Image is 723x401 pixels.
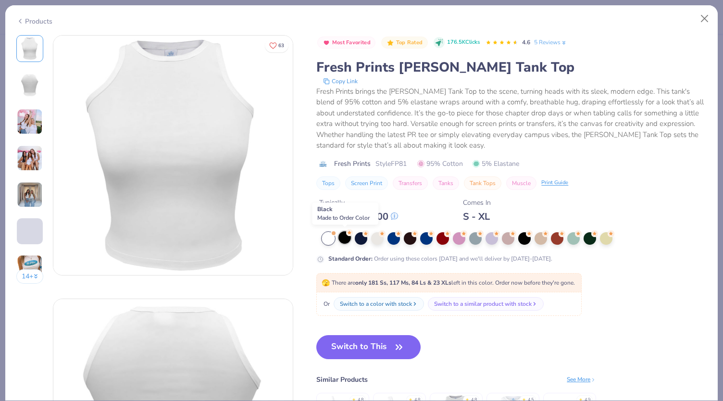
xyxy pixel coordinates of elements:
[465,397,469,401] div: ★
[332,40,371,45] span: Most Favorited
[340,300,412,308] div: Switch to a color with stock
[534,38,567,47] a: 5 Reviews
[352,397,356,401] div: ★
[17,145,43,171] img: User generated content
[316,335,421,359] button: Switch to This
[417,159,463,169] span: 95% Cotton
[316,375,368,385] div: Similar Products
[464,176,501,190] button: Tank Tops
[463,198,491,208] div: Comes In
[17,182,43,208] img: User generated content
[381,37,427,49] button: Badge Button
[17,244,18,270] img: User generated content
[320,76,361,86] button: copy to clipboard
[355,279,451,287] strong: only 181 Ss, 117 Ms, 84 Ls & 23 XLs
[473,159,519,169] span: 5% Elastane
[486,35,518,50] div: 4.6 Stars
[265,38,288,52] button: Like
[375,159,407,169] span: Style FP81
[434,300,532,308] div: Switch to a similar product with stock
[18,37,41,60] img: Front
[393,176,428,190] button: Transfers
[312,202,378,225] div: Black
[316,58,707,76] div: Fresh Prints [PERSON_NAME] Tank Top
[541,179,568,187] div: Print Guide
[17,255,43,281] img: User generated content
[334,297,424,311] button: Switch to a color with stock
[316,160,329,168] img: brand logo
[328,255,373,263] strong: Standard Order :
[567,375,596,384] div: See More
[317,37,375,49] button: Badge Button
[433,176,459,190] button: Tanks
[328,254,552,263] div: Order using these colors [DATE] and we'll deliver by [DATE]-[DATE].
[386,39,394,47] img: Top Rated sort
[16,16,52,26] div: Products
[396,40,423,45] span: Top Rated
[319,198,398,208] div: Typically
[322,300,330,308] span: Or
[316,176,340,190] button: Tops
[53,36,293,275] img: Front
[409,397,412,401] div: ★
[345,176,388,190] button: Screen Print
[18,74,41,97] img: Back
[579,397,583,401] div: ★
[696,10,714,28] button: Close
[322,278,330,288] span: 🫣
[428,297,544,311] button: Switch to a similar product with stock
[17,109,43,135] img: User generated content
[522,397,526,401] div: ★
[322,279,575,287] span: There are left in this color. Order now before they're gone.
[317,214,370,222] span: Made to Order Color
[447,38,480,47] span: 176.5K Clicks
[334,159,371,169] span: Fresh Prints
[323,39,330,47] img: Most Favorited sort
[506,176,536,190] button: Muscle
[522,38,530,46] span: 4.6
[463,211,491,223] div: S - XL
[16,269,44,284] button: 14+
[316,86,707,151] div: Fresh Prints brings the [PERSON_NAME] Tank Top to the scene, turning heads with its sleek, modern...
[278,43,284,48] span: 63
